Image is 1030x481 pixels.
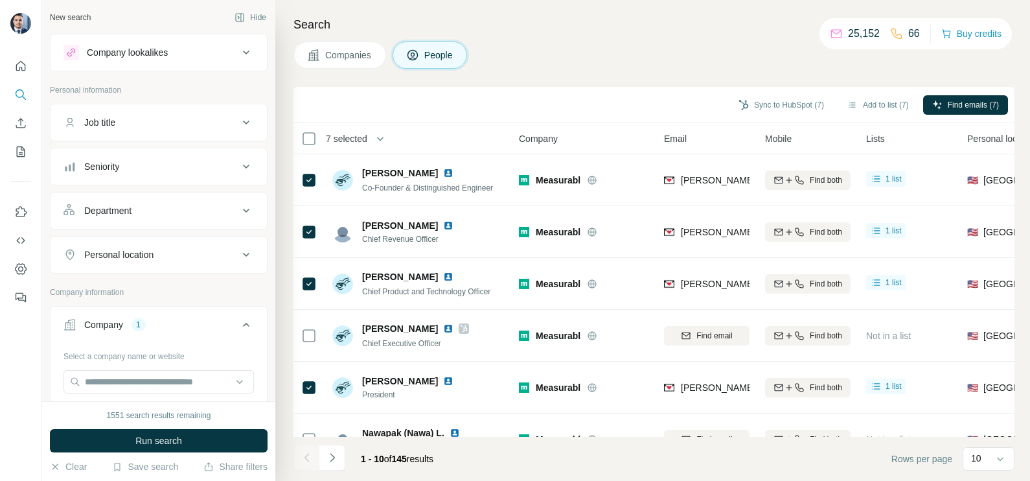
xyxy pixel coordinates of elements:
[729,95,833,115] button: Sync to HubSpot (7)
[519,382,529,393] img: Logo of Measurabl
[10,111,31,135] button: Enrich CSV
[50,84,268,96] p: Personal information
[967,381,978,394] span: 🇺🇸
[681,227,984,237] span: [PERSON_NAME][EMAIL_ADDRESS][PERSON_NAME][DOMAIN_NAME]
[51,309,267,346] button: Company1
[941,25,1001,43] button: Buy credits
[443,168,453,178] img: LinkedIn logo
[664,381,674,394] img: provider findymail logo
[443,376,453,386] img: LinkedIn logo
[332,429,353,450] img: Avatar
[362,375,438,388] span: [PERSON_NAME]
[536,226,580,239] span: Measurabl
[519,434,529,445] img: Logo of Measurabl
[84,160,119,173] div: Seniority
[664,326,750,346] button: Find email
[332,377,353,398] img: Avatar
[810,434,842,445] span: Find both
[362,339,441,348] span: Chief Executive Officer
[135,434,182,447] span: Run search
[519,227,529,237] img: Logo of Measurabl
[886,277,902,288] span: 1 list
[50,460,87,473] button: Clear
[51,151,267,182] button: Seniority
[886,173,902,185] span: 1 list
[923,95,1008,115] button: Find emails (7)
[967,433,978,446] span: 🇺🇸
[361,454,384,464] span: 1 - 10
[696,330,732,342] span: Find email
[696,434,732,445] span: Find email
[967,174,978,187] span: 🇺🇸
[536,381,580,394] span: Measurabl
[891,452,952,465] span: Rows per page
[63,346,254,362] div: Select a company name or website
[664,226,674,239] img: provider findymail logo
[681,279,909,289] span: [PERSON_NAME][EMAIL_ADDRESS][DOMAIN_NAME]
[948,99,999,111] span: Find emails (7)
[810,174,842,186] span: Find both
[203,460,268,473] button: Share filters
[765,132,792,145] span: Mobile
[10,54,31,78] button: Quick start
[664,174,674,187] img: provider findymail logo
[664,132,687,145] span: Email
[765,170,851,190] button: Find both
[325,49,372,62] span: Companies
[765,222,851,242] button: Find both
[84,318,123,331] div: Company
[384,454,392,464] span: of
[519,331,529,341] img: Logo of Measurabl
[112,460,178,473] button: Save search
[810,226,842,238] span: Find both
[51,37,267,68] button: Company lookalikes
[50,429,268,452] button: Run search
[362,389,459,401] span: President
[519,175,529,185] img: Logo of Measurabl
[664,430,750,449] button: Find email
[293,16,1014,34] h4: Search
[443,220,453,231] img: LinkedIn logo
[765,274,851,294] button: Find both
[866,434,911,445] span: Not in a list
[84,204,132,217] div: Department
[362,167,438,180] span: [PERSON_NAME]
[362,219,438,232] span: [PERSON_NAME]
[536,277,580,290] span: Measurabl
[536,329,580,342] span: Measurabl
[10,257,31,281] button: Dashboard
[84,116,115,129] div: Job title
[51,195,267,226] button: Department
[51,239,267,270] button: Personal location
[450,428,460,438] img: LinkedIn logo
[838,95,918,115] button: Add to list (7)
[908,26,920,41] p: 66
[810,278,842,290] span: Find both
[664,277,674,290] img: provider findymail logo
[10,200,31,224] button: Use Surfe on LinkedIn
[424,49,454,62] span: People
[986,437,1017,468] iframe: Intercom live chat
[362,270,438,283] span: [PERSON_NAME]
[765,378,851,397] button: Find both
[967,226,978,239] span: 🇺🇸
[681,382,984,393] span: [PERSON_NAME][EMAIL_ADDRESS][PERSON_NAME][DOMAIN_NAME]
[50,287,268,298] p: Company information
[848,26,880,41] p: 25,152
[362,322,438,335] span: [PERSON_NAME]
[810,382,842,393] span: Find both
[84,248,154,261] div: Personal location
[536,433,580,446] span: Measurabl
[107,410,211,421] div: 1551 search results remaining
[443,323,453,334] img: LinkedIn logo
[87,46,168,59] div: Company lookalikes
[765,430,851,449] button: Find both
[332,170,353,191] img: Avatar
[536,174,580,187] span: Measurabl
[51,107,267,138] button: Job title
[392,454,407,464] span: 145
[866,331,911,341] span: Not in a list
[681,175,909,185] span: [PERSON_NAME][EMAIL_ADDRESS][DOMAIN_NAME]
[765,326,851,346] button: Find both
[810,330,842,342] span: Find both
